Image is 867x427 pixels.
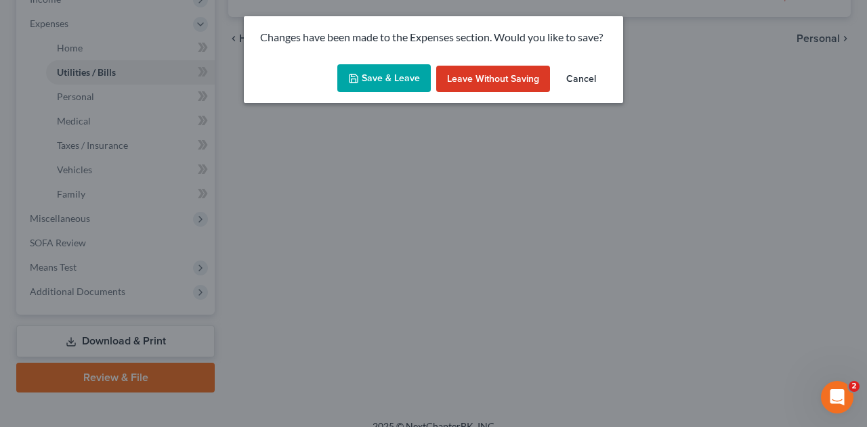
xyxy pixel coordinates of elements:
button: Leave without Saving [436,66,550,93]
span: 2 [849,381,860,392]
iframe: Intercom live chat [821,381,853,413]
p: Changes have been made to the Expenses section. Would you like to save? [260,30,607,45]
button: Save & Leave [337,64,431,93]
button: Cancel [555,66,607,93]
